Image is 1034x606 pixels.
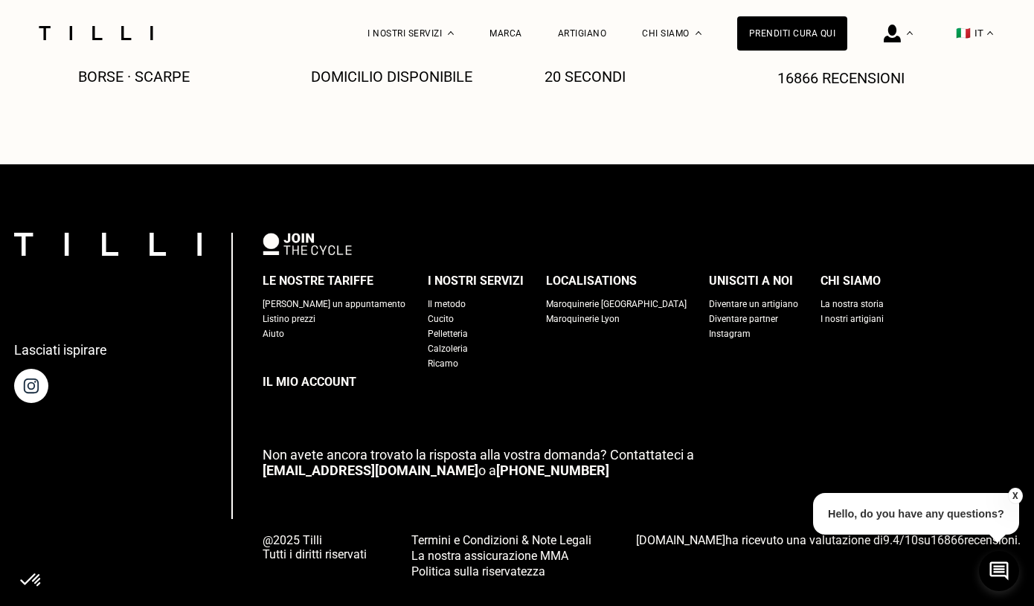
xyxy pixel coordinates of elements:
[428,341,468,356] a: Calzoleria
[907,31,913,35] img: Menu a tendina
[737,16,848,51] a: Prenditi cura qui
[496,462,609,478] a: [PHONE_NUMBER]
[14,342,107,358] p: Lasciati ispirare
[78,50,257,86] p: Abbigliamento · Casa · Borse · Scarpe
[311,50,489,86] p: Servizio pacchi o a domicilio disponibile
[821,270,881,292] div: Chi siamo
[987,31,993,35] img: menu déroulant
[1008,488,1023,504] button: X
[428,312,454,326] a: Cucito
[709,270,793,292] div: Unisciti a noi
[411,564,545,578] span: Politica sulla riservatezza
[428,270,524,292] div: I nostri servizi
[636,533,1021,547] span: ha ricevuto una valutazione di su recensioni.
[696,31,701,35] img: Menu a discesa su
[263,297,405,312] a: [PERSON_NAME] un appuntamento
[558,28,607,39] a: Artigiano
[428,326,468,341] a: Pelletteria
[411,533,591,547] span: Termini e Condizioni & Note Legali
[411,563,591,578] a: Politica sulla riservatezza
[263,371,1021,393] a: Il mio Account
[33,26,158,40] img: Logo del servizio di sartoria Tilli
[709,326,751,341] a: Instagram
[428,297,466,312] a: Il metodo
[263,312,315,326] a: Listino prezzi
[546,312,620,326] a: Maroquinerie Lyon
[263,447,694,462] span: Non avete ancora trovato la risposta alla vostra domanda? Contattateci a
[448,31,454,35] img: Menu a tendina
[428,356,458,371] a: Ricamo
[263,547,367,561] span: Tutti i diritti riservati
[263,462,478,478] a: [EMAIL_ADDRESS][DOMAIN_NAME]
[14,233,202,256] img: logo Tilli
[411,549,568,563] span: La nostra assicurazione MMA
[263,533,367,547] span: @2025 Tilli
[956,26,971,40] span: 🇮🇹
[545,50,723,86] p: Preventivo online in 20 secondi
[263,326,284,341] a: Aiuto
[636,533,725,547] span: [DOMAIN_NAME]
[263,233,352,255] img: logo Join The Cycle
[777,51,956,87] p: 9.4/10 basato su più di 16866 recensioni
[821,297,884,312] a: La nostra storia
[821,312,884,326] a: I nostri artigiani
[263,447,1021,478] p: o a
[411,547,591,563] a: La nostra assicurazione MMA
[884,25,901,42] img: icona di accesso
[813,493,1019,535] p: Hello, do you have any questions?
[709,297,798,312] a: Diventare un artigiano
[411,532,591,547] a: Termini e Condizioni & Note Legali
[546,297,687,312] a: Maroquinerie [GEOGRAPHIC_DATA]
[709,312,778,326] a: Diventare partner
[546,270,637,292] div: Localisations
[14,369,48,403] img: pagina Instagram di Tilli, un servizio di sartoria a domicilio
[263,270,373,292] div: Le nostre tariffe
[489,28,522,39] a: Marca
